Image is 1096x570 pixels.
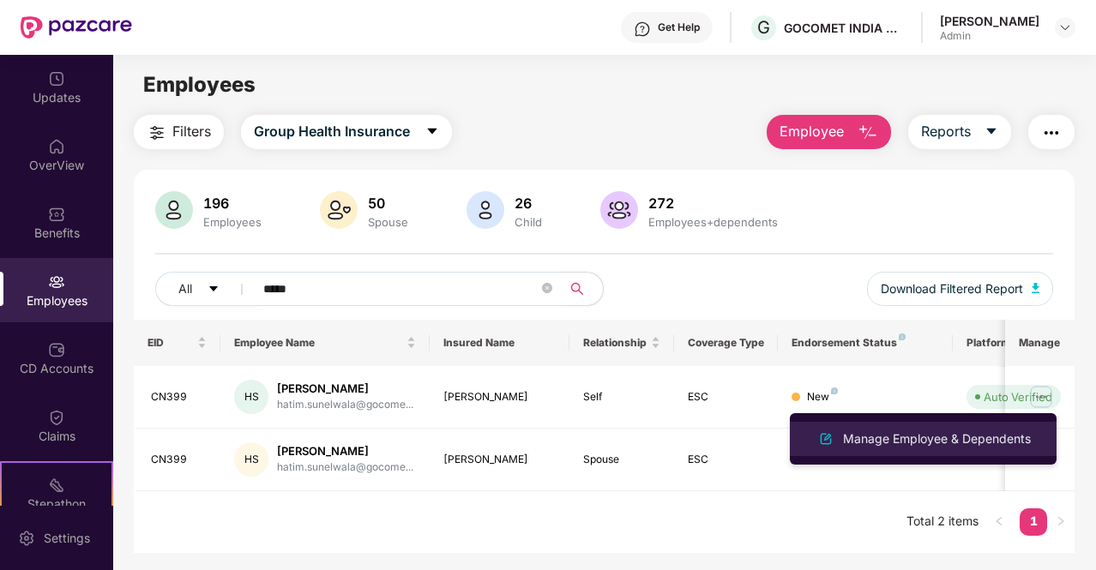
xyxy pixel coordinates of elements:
[1005,320,1075,366] th: Manage
[561,272,604,306] button: search
[1041,123,1062,143] img: svg+xml;base64,PHN2ZyB4bWxucz0iaHR0cDovL3d3dy53My5vcmcvMjAwMC9zdmciIHdpZHRoPSIyNCIgaGVpZ2h0PSIyNC...
[881,279,1023,298] span: Download Filtered Report
[569,320,674,366] th: Relationship
[1027,383,1055,411] img: manageButton
[921,121,971,142] span: Reports
[134,115,224,149] button: Filters
[277,381,413,397] div: [PERSON_NAME]
[940,29,1039,43] div: Admin
[645,215,781,229] div: Employees+dependents
[443,389,556,405] div: [PERSON_NAME]
[908,115,1011,149] button: Reportscaret-down
[1020,508,1047,536] li: 1
[867,272,1054,306] button: Download Filtered Report
[151,389,208,405] div: CN399
[320,191,358,229] img: svg+xml;base64,PHN2ZyB4bWxucz0iaHR0cDovL3d3dy53My5vcmcvMjAwMC9zdmciIHhtbG5zOnhsaW5rPSJodHRwOi8vd3...
[511,215,545,229] div: Child
[220,320,430,366] th: Employee Name
[940,13,1039,29] div: [PERSON_NAME]
[658,21,700,34] div: Get Help
[48,341,65,358] img: svg+xml;base64,PHN2ZyBpZD0iQ0RfQWNjb3VudHMiIGRhdGEtbmFtZT0iQ0QgQWNjb3VudHMiIHhtbG5zPSJodHRwOi8vd3...
[645,195,781,212] div: 272
[583,452,660,468] div: Spouse
[143,72,256,97] span: Employees
[899,333,906,340] img: svg+xml;base64,PHN2ZyB4bWxucz0iaHR0cDovL3d3dy53My5vcmcvMjAwMC9zdmciIHdpZHRoPSI4IiBoZWlnaHQ9IjgiIH...
[48,273,65,291] img: svg+xml;base64,PHN2ZyBpZD0iRW1wbG95ZWVzIiB4bWxucz0iaHR0cDovL3d3dy53My5vcmcvMjAwMC9zdmciIHdpZHRoPS...
[178,279,192,298] span: All
[767,115,891,149] button: Employee
[1032,283,1040,293] img: svg+xml;base64,PHN2ZyB4bWxucz0iaHR0cDovL3d3dy53My5vcmcvMjAwMC9zdmciIHhtbG5zOnhsaW5rPSJodHRwOi8vd3...
[364,215,412,229] div: Spouse
[48,409,65,426] img: svg+xml;base64,PHN2ZyBpZD0iQ2xhaW0iIHhtbG5zPSJodHRwOi8vd3d3LnczLm9yZy8yMDAwL3N2ZyIgd2lkdGg9IjIwIi...
[674,320,779,366] th: Coverage Type
[688,452,765,468] div: ESC
[134,320,221,366] th: EID
[780,121,844,142] span: Employee
[994,516,1004,526] span: left
[21,16,132,39] img: New Pazcare Logo
[583,336,647,350] span: Relationship
[277,443,413,459] div: [PERSON_NAME]
[430,320,569,366] th: Insured Name
[48,206,65,223] img: svg+xml;base64,PHN2ZyBpZD0iQmVuZWZpdHMiIHhtbG5zPSJodHRwOi8vd3d3LnczLm9yZy8yMDAwL3N2ZyIgd2lkdGg9Ij...
[634,21,651,38] img: svg+xml;base64,PHN2ZyBpZD0iSGVscC0zMngzMiIgeG1sbnM9Imh0dHA6Ly93d3cudzMub3JnLzIwMDAvc3ZnIiB3aWR0aD...
[234,442,268,477] div: HS
[985,508,1013,536] li: Previous Page
[984,388,1052,405] div: Auto Verified
[542,281,552,297] span: close-circle
[443,452,556,468] div: [PERSON_NAME]
[148,336,195,350] span: EID
[1020,508,1047,534] a: 1
[807,389,838,405] div: New
[816,429,836,449] img: svg+xml;base64,PHN2ZyB4bWxucz0iaHR0cDovL3d3dy53My5vcmcvMjAwMC9zdmciIHhtbG5zOnhsaW5rPSJodHRwOi8vd3...
[364,195,412,212] div: 50
[858,123,878,143] img: svg+xml;base64,PHN2ZyB4bWxucz0iaHR0cDovL3d3dy53My5vcmcvMjAwMC9zdmciIHhtbG5zOnhsaW5rPSJodHRwOi8vd3...
[277,459,413,476] div: hatim.sunelwala@gocome...
[784,20,904,36] div: GOCOMET INDIA PRIVATE LIMITED
[155,191,193,229] img: svg+xml;base64,PHN2ZyB4bWxucz0iaHR0cDovL3d3dy53My5vcmcvMjAwMC9zdmciIHhtbG5zOnhsaW5rPSJodHRwOi8vd3...
[48,138,65,155] img: svg+xml;base64,PHN2ZyBpZD0iSG9tZSIgeG1sbnM9Imh0dHA6Ly93d3cudzMub3JnLzIwMDAvc3ZnIiB3aWR0aD0iMjAiIG...
[254,121,410,142] span: Group Health Insurance
[831,387,838,394] img: svg+xml;base64,PHN2ZyB4bWxucz0iaHR0cDovL3d3dy53My5vcmcvMjAwMC9zdmciIHdpZHRoPSI4IiBoZWlnaHQ9IjgiIH...
[18,530,35,547] img: svg+xml;base64,PHN2ZyBpZD0iU2V0dGluZy0yMHgyMCIgeG1sbnM9Imh0dHA6Ly93d3cudzMub3JnLzIwMDAvc3ZnIiB3aW...
[542,283,552,293] span: close-circle
[967,336,1061,350] div: Platform Status
[840,429,1034,448] div: Manage Employee & Dependents
[39,530,95,547] div: Settings
[688,389,765,405] div: ESC
[172,121,211,142] span: Filters
[234,380,268,414] div: HS
[757,17,770,38] span: G
[425,124,439,140] span: caret-down
[600,191,638,229] img: svg+xml;base64,PHN2ZyB4bWxucz0iaHR0cDovL3d3dy53My5vcmcvMjAwMC9zdmciIHhtbG5zOnhsaW5rPSJodHRwOi8vd3...
[1047,508,1075,536] li: Next Page
[208,283,220,297] span: caret-down
[147,123,167,143] img: svg+xml;base64,PHN2ZyB4bWxucz0iaHR0cDovL3d3dy53My5vcmcvMjAwMC9zdmciIHdpZHRoPSIyNCIgaGVpZ2h0PSIyNC...
[985,124,998,140] span: caret-down
[1058,21,1072,34] img: svg+xml;base64,PHN2ZyBpZD0iRHJvcGRvd24tMzJ4MzIiIHhtbG5zPSJodHRwOi8vd3d3LnczLm9yZy8yMDAwL3N2ZyIgd2...
[1056,516,1066,526] span: right
[155,272,260,306] button: Allcaret-down
[234,336,403,350] span: Employee Name
[511,195,545,212] div: 26
[792,336,938,350] div: Endorsement Status
[151,452,208,468] div: CN399
[48,477,65,494] img: svg+xml;base64,PHN2ZyB4bWxucz0iaHR0cDovL3d3dy53My5vcmcvMjAwMC9zdmciIHdpZHRoPSIyMSIgaGVpZ2h0PSIyMC...
[200,195,265,212] div: 196
[561,282,594,296] span: search
[467,191,504,229] img: svg+xml;base64,PHN2ZyB4bWxucz0iaHR0cDovL3d3dy53My5vcmcvMjAwMC9zdmciIHhtbG5zOnhsaW5rPSJodHRwOi8vd3...
[277,397,413,413] div: hatim.sunelwala@gocome...
[241,115,452,149] button: Group Health Insurancecaret-down
[48,70,65,87] img: svg+xml;base64,PHN2ZyBpZD0iVXBkYXRlZCIgeG1sbnM9Imh0dHA6Ly93d3cudzMub3JnLzIwMDAvc3ZnIiB3aWR0aD0iMj...
[2,495,111,513] div: Stepathon
[1047,508,1075,536] button: right
[985,508,1013,536] button: left
[200,215,265,229] div: Employees
[906,508,979,536] li: Total 2 items
[583,389,660,405] div: Self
